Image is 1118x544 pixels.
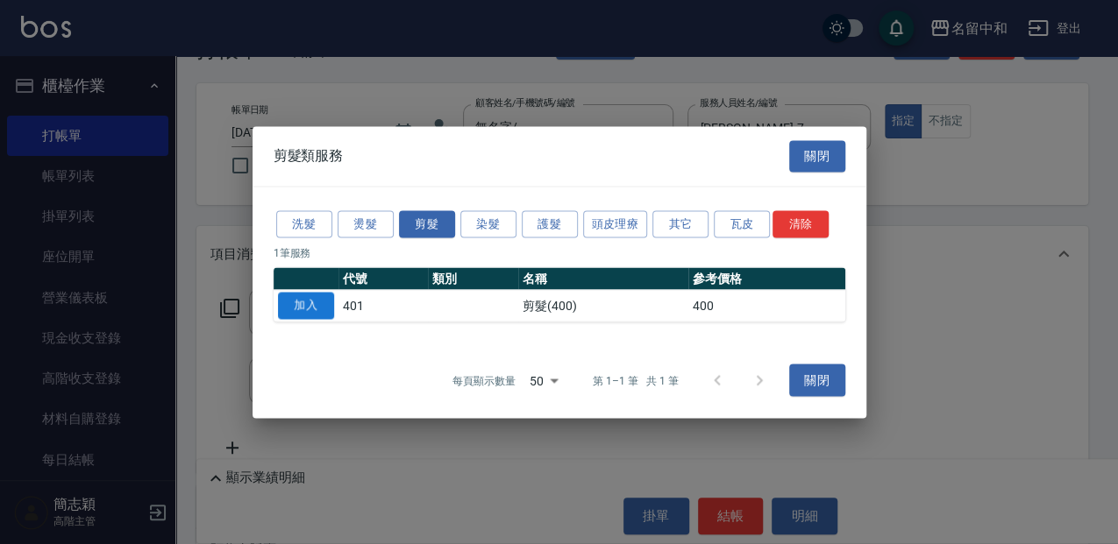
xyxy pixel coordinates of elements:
button: 關閉 [789,140,845,173]
button: 剪髮 [399,210,455,237]
p: 1 筆服務 [274,244,845,260]
td: 剪髮(400) [518,290,688,321]
p: 每頁顯示數量 [452,372,516,388]
button: 頭皮理療 [583,210,648,237]
button: 其它 [652,210,709,237]
td: 401 [338,290,429,321]
button: 洗髮 [276,210,332,237]
span: 剪髮類服務 [274,147,344,165]
div: 50 [523,357,565,404]
p: 第 1–1 筆 共 1 筆 [593,372,678,388]
button: 染髮 [460,210,516,237]
button: 加入 [278,292,334,319]
button: 燙髮 [338,210,394,237]
th: 參考價格 [688,267,844,290]
th: 名稱 [518,267,688,290]
th: 類別 [428,267,518,290]
button: 瓦皮 [714,210,770,237]
td: 400 [688,290,844,321]
button: 關閉 [789,364,845,397]
button: 護髮 [522,210,578,237]
th: 代號 [338,267,429,290]
button: 清除 [773,210,829,237]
